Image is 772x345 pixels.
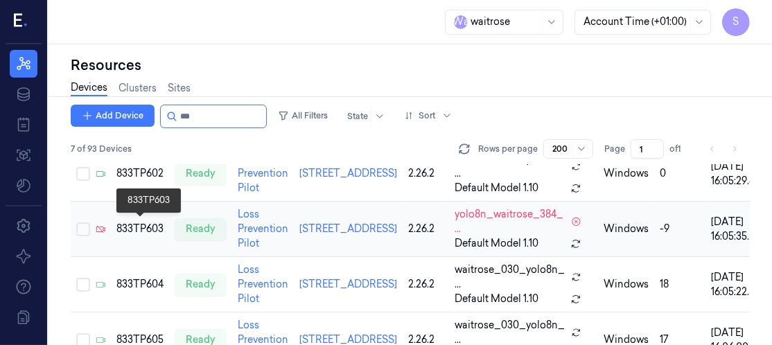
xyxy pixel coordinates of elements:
[238,263,288,305] a: Loss Prevention Pilot
[455,236,538,251] span: Default Model 1.10
[168,81,191,96] a: Sites
[703,139,744,159] nav: pagination
[478,143,538,155] p: Rows per page
[116,277,164,292] div: 833TP604
[116,222,164,236] div: 833TP603
[408,277,444,292] div: 2.26.2
[669,143,692,155] span: of 1
[408,166,444,181] div: 2.26.2
[711,215,766,244] div: [DATE] 16:05:35.833
[299,222,397,235] a: [STREET_ADDRESS]
[76,167,90,181] button: Select row
[71,80,107,96] a: Devices
[238,208,288,249] a: Loss Prevention Pilot
[455,207,565,236] span: yolo8n_waitrose_384_ ...
[455,292,538,306] span: Default Model 1.10
[71,143,132,155] span: 7 of 93 Devices
[722,8,750,36] button: S
[76,222,90,236] button: Select row
[660,222,700,236] div: -9
[604,166,649,181] p: windows
[71,55,750,75] div: Resources
[116,166,164,181] div: 833TP602
[71,105,155,127] button: Add Device
[455,181,538,195] span: Default Model 1.10
[299,167,397,179] a: [STREET_ADDRESS]
[119,81,157,96] a: Clusters
[604,277,649,292] p: windows
[175,274,227,296] div: ready
[604,222,649,236] p: windows
[408,222,444,236] div: 2.26.2
[604,143,625,155] span: Page
[272,105,333,127] button: All Filters
[660,166,700,181] div: 0
[76,278,90,292] button: Select row
[299,278,397,290] a: [STREET_ADDRESS]
[455,263,565,292] span: waitrose_030_yolo8n_ ...
[711,159,766,188] div: [DATE] 16:05:29.403
[711,270,766,299] div: [DATE] 16:05:22.597
[660,277,700,292] div: 18
[175,163,227,185] div: ready
[454,15,468,29] span: W a
[238,152,288,194] a: Loss Prevention Pilot
[175,218,227,240] div: ready
[455,152,565,181] span: waitrose_030_yolo8n_ ...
